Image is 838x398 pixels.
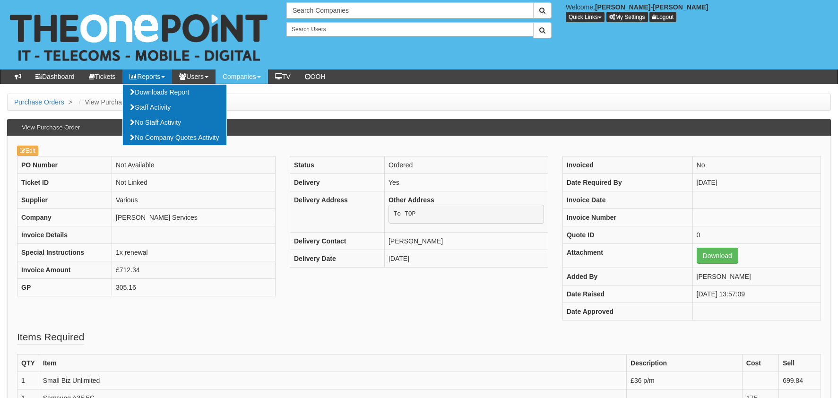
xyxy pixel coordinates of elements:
[562,303,692,320] th: Date Approved
[112,244,276,261] td: 1x renewal
[123,130,226,145] a: No Company Quotes Activity
[39,372,626,389] td: Small Biz Unlimited
[17,279,112,296] th: GP
[692,174,821,191] td: [DATE]
[290,156,384,174] th: Status
[17,120,85,136] h3: View Purchase Order
[606,12,648,22] a: My Settings
[112,279,276,296] td: 305.16
[112,191,276,209] td: Various
[17,244,112,261] th: Special Instructions
[290,250,384,267] th: Delivery Date
[562,191,692,209] th: Invoice Date
[562,268,692,286] th: Added By
[290,232,384,250] th: Delivery Contact
[779,372,821,389] td: 699.84
[559,2,838,22] div: Welcome,
[123,115,226,130] a: No Staff Activity
[697,248,738,264] a: Download
[17,191,112,209] th: Supplier
[562,244,692,268] th: Attachment
[17,146,38,156] a: Edit
[627,372,743,389] td: £36 p/m
[286,2,534,18] input: Search Companies
[562,174,692,191] th: Date Required By
[39,355,626,372] th: Item
[17,226,112,244] th: Invoice Details
[66,98,75,106] span: >
[82,69,123,84] a: Tickets
[14,98,64,106] a: Purchase Orders
[562,156,692,174] th: Invoiced
[122,69,172,84] a: Reports
[17,330,84,345] legend: Items Required
[17,209,112,226] th: Company
[562,226,692,244] th: Quote ID
[692,286,821,303] td: [DATE] 13:57:09
[123,85,226,100] a: Downloads Report
[28,69,82,84] a: Dashboard
[290,191,384,233] th: Delivery Address
[562,209,692,226] th: Invoice Number
[112,209,276,226] td: [PERSON_NAME] Services
[627,355,743,372] th: Description
[216,69,268,84] a: Companies
[692,156,821,174] td: No
[384,174,548,191] td: Yes
[112,156,276,174] td: Not Available
[566,12,605,22] button: Quick Links
[389,205,544,224] pre: To TOP
[17,174,112,191] th: Ticket ID
[290,174,384,191] th: Delivery
[692,268,821,286] td: [PERSON_NAME]
[268,69,298,84] a: TV
[112,174,276,191] td: Not Linked
[298,69,333,84] a: OOH
[17,261,112,279] th: Invoice Amount
[384,250,548,267] td: [DATE]
[649,12,676,22] a: Logout
[384,156,548,174] td: Ordered
[172,69,216,84] a: Users
[384,232,548,250] td: [PERSON_NAME]
[779,355,821,372] th: Sell
[17,372,39,389] td: 1
[742,355,778,372] th: Cost
[17,355,39,372] th: QTY
[17,156,112,174] th: PO Number
[77,97,148,107] li: View Purchase Order
[123,100,226,115] a: Staff Activity
[286,22,534,36] input: Search Users
[112,261,276,279] td: £712.34
[692,226,821,244] td: 0
[389,196,434,204] b: Other Address
[595,3,708,11] b: [PERSON_NAME]-[PERSON_NAME]
[562,286,692,303] th: Date Raised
